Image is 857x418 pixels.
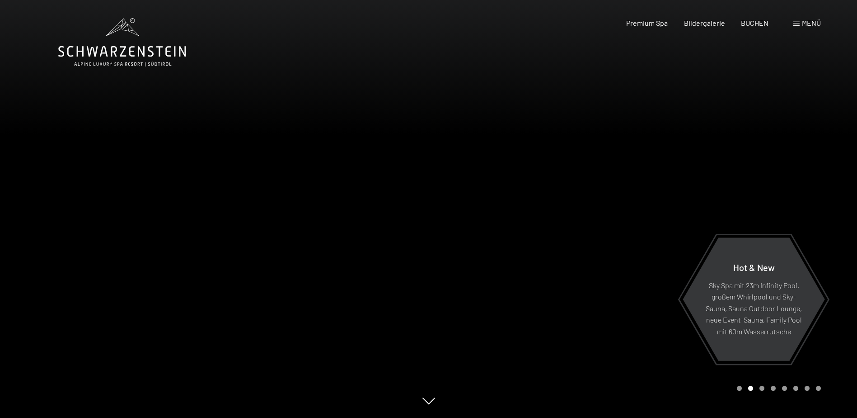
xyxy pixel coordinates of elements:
div: Carousel Page 8 [816,386,821,391]
div: Carousel Page 2 (Current Slide) [748,386,753,391]
a: Bildergalerie [684,19,725,27]
div: Carousel Page 4 [771,386,776,391]
a: Premium Spa [626,19,668,27]
div: Carousel Page 6 [793,386,798,391]
div: Carousel Page 3 [759,386,764,391]
span: Hot & New [733,261,775,272]
p: Sky Spa mit 23m Infinity Pool, großem Whirlpool und Sky-Sauna, Sauna Outdoor Lounge, neue Event-S... [705,279,803,337]
a: BUCHEN [741,19,768,27]
div: Carousel Pagination [734,386,821,391]
div: Carousel Page 5 [782,386,787,391]
span: Menü [802,19,821,27]
a: Hot & New Sky Spa mit 23m Infinity Pool, großem Whirlpool und Sky-Sauna, Sauna Outdoor Lounge, ne... [682,237,825,361]
div: Carousel Page 7 [805,386,810,391]
div: Carousel Page 1 [737,386,742,391]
